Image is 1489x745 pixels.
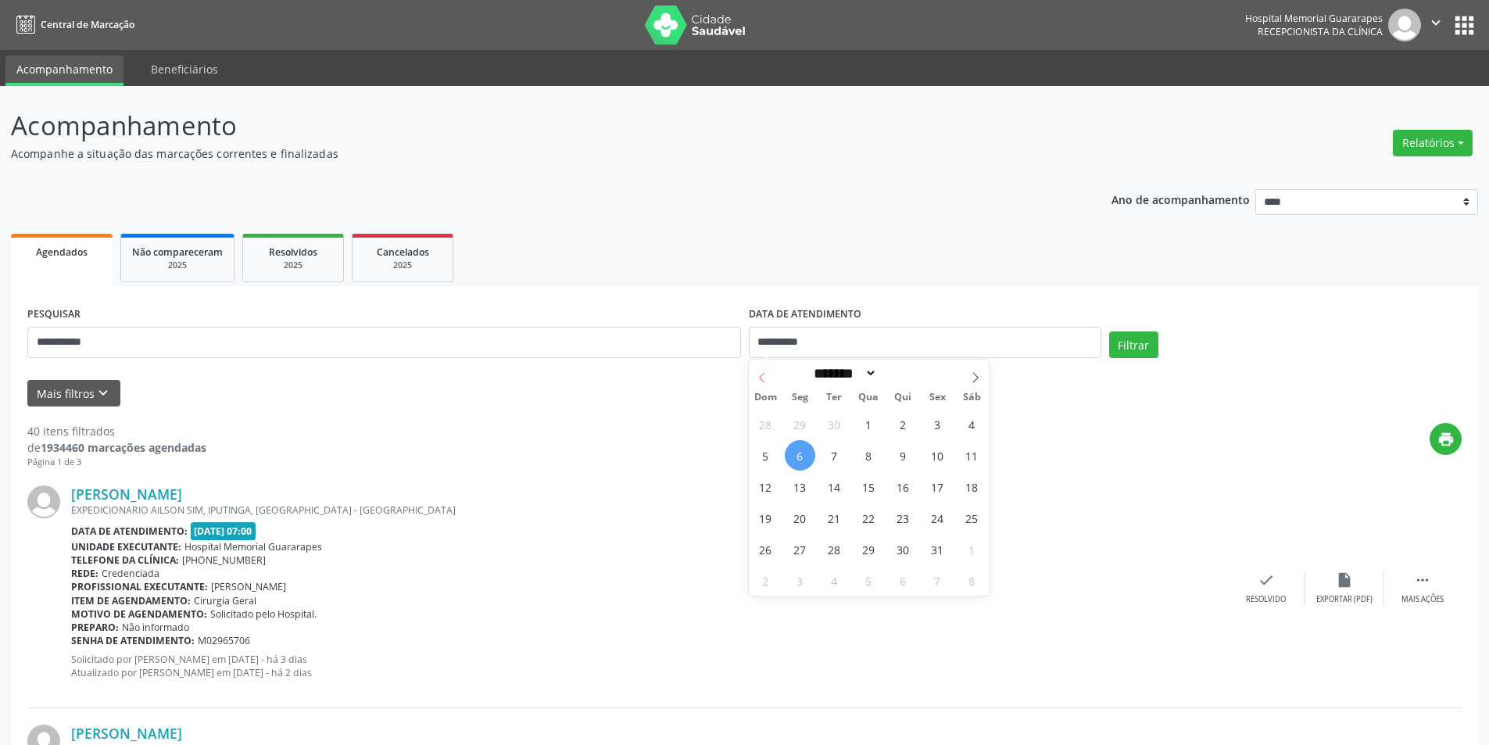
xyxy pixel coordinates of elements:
div: 40 itens filtrados [27,423,206,439]
span: Setembro 29, 2025 [785,409,815,439]
span: Solicitado pelo Hospital. [210,607,317,621]
img: img [1388,9,1421,41]
span: Dom [749,392,783,403]
i: print [1437,431,1455,448]
span: Outubro 30, 2025 [888,534,918,564]
i: insert_drive_file [1336,571,1353,589]
b: Senha de atendimento: [71,634,195,647]
span: Outubro 12, 2025 [750,471,781,502]
input: Year [877,365,929,381]
span: Outubro 31, 2025 [922,534,953,564]
span: Outubro 15, 2025 [854,471,884,502]
span: Outubro 27, 2025 [785,534,815,564]
b: Telefone da clínica: [71,553,179,567]
span: Novembro 8, 2025 [957,565,987,596]
span: Novembro 2, 2025 [750,565,781,596]
b: Profissional executante: [71,580,208,593]
span: Novembro 6, 2025 [888,565,918,596]
div: Mais ações [1401,594,1444,605]
span: Outubro 23, 2025 [888,503,918,533]
span: Novembro 4, 2025 [819,565,850,596]
span: Setembro 28, 2025 [750,409,781,439]
div: Resolvido [1246,594,1286,605]
i: check [1258,571,1275,589]
span: Outubro 28, 2025 [819,534,850,564]
span: Outubro 3, 2025 [922,409,953,439]
span: Outubro 22, 2025 [854,503,884,533]
span: Outubro 18, 2025 [957,471,987,502]
span: Outubro 24, 2025 [922,503,953,533]
a: Central de Marcação [11,12,134,38]
p: Ano de acompanhamento [1111,189,1250,209]
p: Solicitado por [PERSON_NAME] em [DATE] - há 3 dias Atualizado por [PERSON_NAME] em [DATE] - há 2 ... [71,653,1227,679]
span: Cirurgia Geral [194,594,256,607]
span: Outubro 21, 2025 [819,503,850,533]
span: Outubro 1, 2025 [854,409,884,439]
span: Outubro 4, 2025 [957,409,987,439]
span: Outubro 6, 2025 [785,440,815,471]
b: Rede: [71,567,98,580]
span: Outubro 17, 2025 [922,471,953,502]
span: Outubro 5, 2025 [750,440,781,471]
b: Data de atendimento: [71,525,188,538]
span: Outubro 16, 2025 [888,471,918,502]
button:  [1421,9,1451,41]
button: print [1430,423,1462,455]
span: Sáb [954,392,989,403]
button: apps [1451,12,1478,39]
button: Relatórios [1393,130,1473,156]
b: Item de agendamento: [71,594,191,607]
span: Outubro 25, 2025 [957,503,987,533]
span: Outubro 19, 2025 [750,503,781,533]
span: Outubro 13, 2025 [785,471,815,502]
span: Novembro 3, 2025 [785,565,815,596]
span: Outubro 10, 2025 [922,440,953,471]
span: Novembro 1, 2025 [957,534,987,564]
a: [PERSON_NAME] [71,725,182,742]
span: Outubro 20, 2025 [785,503,815,533]
a: [PERSON_NAME] [71,485,182,503]
span: Não informado [122,621,189,634]
strong: 1934460 marcações agendadas [41,440,206,455]
span: Ter [817,392,851,403]
i: keyboard_arrow_down [95,385,112,402]
p: Acompanhe a situação das marcações correntes e finalizadas [11,145,1038,162]
button: Filtrar [1109,331,1158,358]
span: Qua [851,392,886,403]
b: Preparo: [71,621,119,634]
span: Qui [886,392,920,403]
label: PESQUISAR [27,303,81,327]
div: Página 1 de 3 [27,456,206,469]
span: [PHONE_NUMBER] [182,553,266,567]
i:  [1427,14,1444,31]
span: Agendados [36,245,88,259]
img: img [27,485,60,518]
div: EXPEDICIONARIO AILSON SIM, IPUTINGA, [GEOGRAPHIC_DATA] - [GEOGRAPHIC_DATA] [71,503,1227,517]
span: Central de Marcação [41,18,134,31]
span: [DATE] 07:00 [191,522,256,540]
b: Motivo de agendamento: [71,607,207,621]
span: Outubro 2, 2025 [888,409,918,439]
span: Não compareceram [132,245,223,259]
div: 2025 [132,260,223,271]
span: Hospital Memorial Guararapes [184,540,322,553]
div: Hospital Memorial Guararapes [1245,12,1383,25]
span: Recepcionista da clínica [1258,25,1383,38]
span: Outubro 9, 2025 [888,440,918,471]
span: Outubro 8, 2025 [854,440,884,471]
a: Acompanhamento [5,56,123,86]
div: 2025 [363,260,442,271]
span: Sex [920,392,954,403]
span: Outubro 26, 2025 [750,534,781,564]
span: Outubro 29, 2025 [854,534,884,564]
span: [PERSON_NAME] [211,580,286,593]
span: Credenciada [102,567,159,580]
div: 2025 [254,260,332,271]
div: Exportar (PDF) [1316,594,1373,605]
span: Outubro 11, 2025 [957,440,987,471]
a: Beneficiários [140,56,229,83]
span: Outubro 14, 2025 [819,471,850,502]
i:  [1414,571,1431,589]
span: M02965706 [198,634,250,647]
span: Seg [782,392,817,403]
